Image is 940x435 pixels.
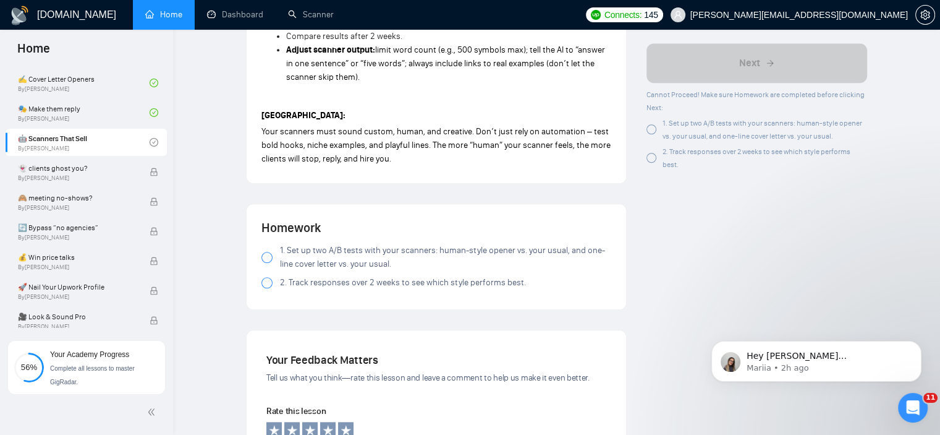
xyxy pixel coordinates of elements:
[915,10,935,20] a: setting
[644,8,658,22] span: 145
[923,393,938,403] span: 11
[266,406,326,416] span: Rate this lesson
[18,162,137,174] span: 👻 clients ghost you?
[286,31,402,41] span: Compare results after 2 weeks.
[18,251,137,264] span: 💰 Win price talks
[150,79,158,87] span: check-circle
[663,119,862,140] span: 1. Set up two A/B tests with your scanners: human-style opener vs. your usual, and one-line cover...
[261,110,345,121] strong: [GEOGRAPHIC_DATA]:
[266,373,590,383] span: Tell us what you think—rate this lesson and leave a comment to help us make it even better.
[18,69,150,97] a: ✍️ Cover Letter OpenersBy[PERSON_NAME]
[145,9,182,20] a: homeHome
[150,108,158,117] span: check-circle
[18,99,150,126] a: 🎭 Make them replyBy[PERSON_NAME]
[261,126,611,164] span: Your scanners must sound custom, human, and creative. Don’t just rely on automation – test bold h...
[18,174,137,182] span: By [PERSON_NAME]
[18,311,137,323] span: 🎥 Look & Sound Pro
[18,234,137,241] span: By [PERSON_NAME]
[150,168,158,176] span: lock
[898,393,928,423] iframe: Intercom live chat
[591,10,601,20] img: upwork-logo.png
[150,227,158,236] span: lock
[207,9,263,20] a: dashboardDashboard
[7,40,60,66] span: Home
[50,365,135,385] span: Complete all lessons to master GigRadar.
[14,363,44,371] span: 56%
[18,264,137,271] span: By [PERSON_NAME]
[663,147,850,169] span: 2. Track responses over 2 weeks to see which style performs best.
[280,276,526,290] span: 2. Track responses over 2 weeks to see which style performs best.
[739,56,760,71] span: Next
[50,350,129,359] span: Your Academy Progress
[150,138,158,147] span: check-circle
[18,293,137,301] span: By [PERSON_NAME]
[150,316,158,325] span: lock
[147,406,159,418] span: double-left
[915,5,935,25] button: setting
[604,8,641,22] span: Connects:
[10,6,30,25] img: logo
[286,45,375,55] strong: Adjust scanner output:
[288,9,334,20] a: searchScanner
[18,129,150,156] a: 🤖 Scanners That SellBy[PERSON_NAME]
[280,244,611,271] span: 1. Set up two A/B tests with your scanners: human-style opener vs. your usual, and one-line cover...
[150,257,158,265] span: lock
[286,45,605,82] span: limit word count (e.g., 500 symbols max); tell the AI to “answer in one sentence” or “five words”...
[18,222,137,234] span: 🔄 Bypass “no agencies”
[693,315,940,402] iframe: Intercom notifications message
[18,192,137,204] span: 🙈 meeting no-shows?
[18,323,137,330] span: By [PERSON_NAME]
[646,43,867,83] button: Next
[266,353,378,367] span: Your Feedback Matters
[150,286,158,295] span: lock
[18,204,137,212] span: By [PERSON_NAME]
[18,281,137,293] span: 🚀 Nail Your Upwork Profile
[261,219,611,236] h4: Homework
[646,90,865,112] span: Cannot Proceed! Make sure Homework are completed before clicking Next:
[674,11,682,19] span: user
[150,197,158,206] span: lock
